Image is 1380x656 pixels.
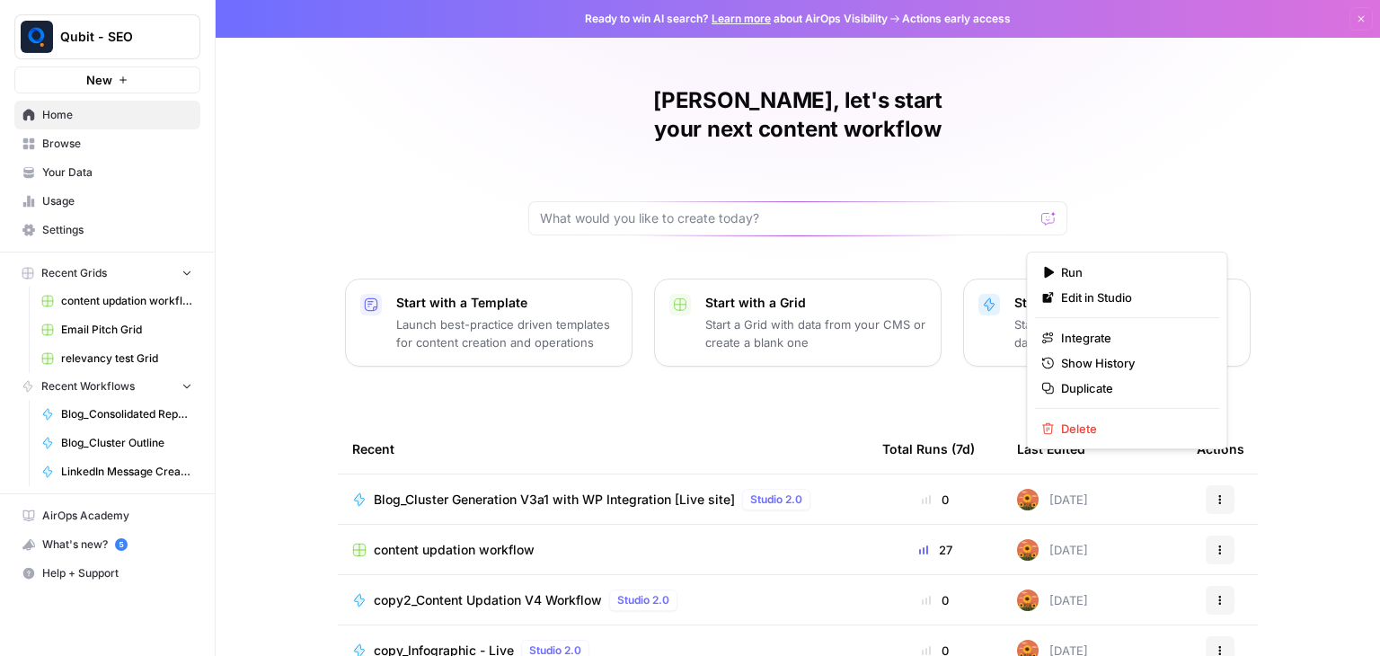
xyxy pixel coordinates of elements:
[61,322,192,338] span: Email Pitch Grid
[617,592,669,608] span: Studio 2.0
[42,136,192,152] span: Browse
[882,424,975,474] div: Total Runs (7d)
[1017,424,1085,474] div: Last Edited
[902,11,1011,27] span: Actions early access
[585,11,888,27] span: Ready to win AI search? about AirOps Visibility
[41,265,107,281] span: Recent Grids
[396,315,617,351] p: Launch best-practice driven templates for content creation and operations
[21,21,53,53] img: Qubit - SEO Logo
[1017,489,1088,510] div: [DATE]
[119,540,123,549] text: 5
[1017,590,1039,611] img: 9q91i6o64dehxyyk3ewnz09i3rac
[14,187,200,216] a: Usage
[60,28,169,46] span: Qubit - SEO
[1014,294,1235,312] p: Start with a Workflow
[61,293,192,309] span: content updation workflow
[14,260,200,287] button: Recent Grids
[1061,329,1205,347] span: Integrate
[61,350,192,367] span: relevancy test Grid
[1061,288,1205,306] span: Edit in Studio
[33,400,200,429] a: Blog_Consolidated Report V3
[14,66,200,93] button: New
[345,279,632,367] button: Start with a TemplateLaunch best-practice driven templates for content creation and operations
[33,315,200,344] a: Email Pitch Grid
[14,373,200,400] button: Recent Workflows
[42,565,192,581] span: Help + Support
[1061,354,1205,372] span: Show History
[33,429,200,457] a: Blog_Cluster Outline
[882,541,988,559] div: 27
[14,530,200,559] button: What's new? 5
[61,435,192,451] span: Blog_Cluster Outline
[1017,539,1039,561] img: 9q91i6o64dehxyyk3ewnz09i3rac
[1061,379,1205,397] span: Duplicate
[14,129,200,158] a: Browse
[42,222,192,238] span: Settings
[352,489,854,510] a: Blog_Cluster Generation V3a1 with WP Integration [Live site]Studio 2.0
[963,279,1251,367] button: Start with a WorkflowStart a Workflow that combines your data, LLMs and human review
[352,541,854,559] a: content updation workflow
[42,508,192,524] span: AirOps Academy
[1017,489,1039,510] img: 9q91i6o64dehxyyk3ewnz09i3rac
[1014,315,1235,351] p: Start a Workflow that combines your data, LLMs and human review
[705,294,926,312] p: Start with a Grid
[33,344,200,373] a: relevancy test Grid
[374,491,735,509] span: Blog_Cluster Generation V3a1 with WP Integration [Live site]
[42,164,192,181] span: Your Data
[14,14,200,59] button: Workspace: Qubit - SEO
[705,315,926,351] p: Start a Grid with data from your CMS or create a blank one
[33,287,200,315] a: content updation workflow
[1017,539,1088,561] div: [DATE]
[115,538,128,551] a: 5
[33,457,200,486] a: LinkedIn Message Creator M&A - Phase 3
[540,209,1034,227] input: What would you like to create today?
[1017,590,1088,611] div: [DATE]
[14,559,200,588] button: Help + Support
[396,294,617,312] p: Start with a Template
[61,406,192,422] span: Blog_Consolidated Report V3
[14,101,200,129] a: Home
[374,541,535,559] span: content updation workflow
[750,492,802,508] span: Studio 2.0
[14,501,200,530] a: AirOps Academy
[352,590,854,611] a: copy2_Content Updation V4 WorkflowStudio 2.0
[42,193,192,209] span: Usage
[41,378,135,394] span: Recent Workflows
[882,591,988,609] div: 0
[86,71,112,89] span: New
[14,216,200,244] a: Settings
[15,531,199,558] div: What's new?
[1061,420,1205,438] span: Delete
[1061,263,1205,281] span: Run
[42,107,192,123] span: Home
[61,464,192,480] span: LinkedIn Message Creator M&A - Phase 3
[882,491,988,509] div: 0
[654,279,942,367] button: Start with a GridStart a Grid with data from your CMS or create a blank one
[352,424,854,474] div: Recent
[14,158,200,187] a: Your Data
[528,86,1067,144] h1: [PERSON_NAME], let's start your next content workflow
[712,12,771,25] a: Learn more
[374,591,602,609] span: copy2_Content Updation V4 Workflow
